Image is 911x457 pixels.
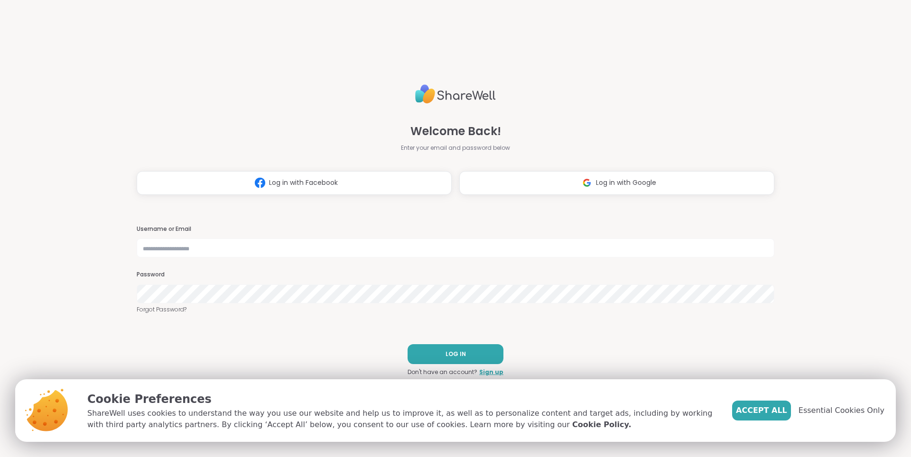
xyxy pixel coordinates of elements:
[415,81,496,108] img: ShareWell Logo
[408,344,503,364] button: LOG IN
[572,419,631,430] a: Cookie Policy.
[459,171,774,195] button: Log in with Google
[269,178,338,188] span: Log in with Facebook
[596,178,656,188] span: Log in with Google
[732,401,791,420] button: Accept All
[137,171,452,195] button: Log in with Facebook
[251,174,269,192] img: ShareWell Logomark
[479,368,503,376] a: Sign up
[137,305,774,314] a: Forgot Password?
[401,144,510,152] span: Enter your email and password below
[408,368,477,376] span: Don't have an account?
[799,405,884,416] span: Essential Cookies Only
[137,271,774,279] h3: Password
[446,350,466,358] span: LOG IN
[87,408,717,430] p: ShareWell uses cookies to understand the way you use our website and help us to improve it, as we...
[410,123,501,140] span: Welcome Back!
[736,405,787,416] span: Accept All
[137,225,774,233] h3: Username or Email
[87,391,717,408] p: Cookie Preferences
[578,174,596,192] img: ShareWell Logomark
